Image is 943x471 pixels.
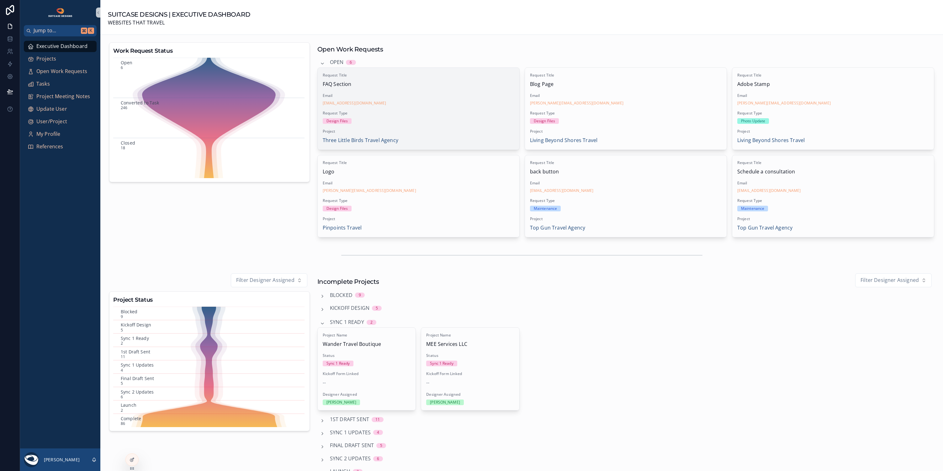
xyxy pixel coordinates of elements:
a: Living Beyond Shores Travel [530,136,597,145]
span: Open [330,58,344,66]
a: Top Gun Travel Agency [737,224,792,232]
span: Email [530,93,722,98]
text: Final Draft Sent [121,375,154,381]
div: Design Files [534,118,555,124]
span: Logo [323,168,514,176]
span: Status [426,353,514,358]
button: Jump to...K [24,25,97,36]
text: 1st Draft Sent [121,348,150,354]
a: Request TitleLogoEmail[PERSON_NAME][EMAIL_ADDRESS][DOMAIN_NAME]Request TypeDesign FilesProjectPin... [317,155,520,237]
h3: Project Status [113,295,306,304]
a: Pinpoints Travel [323,224,362,232]
span: Project [530,216,722,221]
text: Blocked [121,308,137,314]
text: 86 [121,421,125,426]
a: [PERSON_NAME][EMAIL_ADDRESS][DOMAIN_NAME] [530,101,623,106]
h3: Work Request Status [113,46,306,55]
text: 6 [121,65,123,70]
button: Select Button [855,273,932,287]
span: Wander Travel Boutique [323,340,411,348]
span: Blog Page [530,80,722,88]
span: User/Project [36,118,67,126]
a: Living Beyond Shores Travel [737,136,805,145]
text: Complete [121,415,141,421]
div: 5 [376,306,378,311]
div: [PERSON_NAME] [430,400,460,405]
a: Request TitleFAQ SectionEmail[EMAIL_ADDRESS][DOMAIN_NAME]Request TypeDesign FilesProjectThree Lit... [317,67,520,150]
span: Open Work Requests [36,67,87,76]
text: 2 [121,407,123,413]
a: Tasks [24,78,97,90]
text: 5 [121,381,123,386]
span: Request Type [323,198,514,203]
text: 5 [121,327,123,332]
span: Project Meeting Notes [36,93,90,101]
span: Request Type [323,111,514,116]
span: Email [323,181,514,186]
button: Select Button [231,273,307,287]
span: Tasks [36,80,50,88]
span: 1st Draft Sent [330,415,369,424]
span: Three Little Birds Travel Agency [323,136,398,145]
a: Request Titleback buttonEmail[EMAIL_ADDRESS][DOMAIN_NAME]Request TypeMaintenanceProjectTop Gun Tr... [525,155,727,237]
span: Projects [36,55,56,63]
span: MEE Services LLC [426,340,514,348]
div: Photo Update [741,118,765,124]
div: Design Files [326,206,348,211]
span: Request Title [323,73,514,78]
img: App logo [48,8,73,18]
span: Request Type [530,111,722,116]
span: Request Type [737,111,929,116]
span: Update User [36,105,67,113]
a: Top Gun Travel Agency [530,224,585,232]
span: Request Type [737,198,929,203]
span: Jump to... [34,27,78,35]
a: [EMAIL_ADDRESS][DOMAIN_NAME] [530,188,593,193]
div: 6 [350,60,352,65]
div: 2 [370,320,373,325]
a: Update User [24,103,97,115]
a: Request TitleAdobe StampEmail[PERSON_NAME][EMAIL_ADDRESS][DOMAIN_NAME]Request TypePhoto UpdatePro... [732,67,934,150]
a: Executive Dashboard [24,41,97,52]
div: 11 [375,417,380,422]
h1: Open Work Requests [317,45,383,54]
span: References [36,143,63,151]
span: Sync 2 Updates [330,455,371,463]
span: Filter Designer Assigned [861,276,919,284]
text: Sync 2 Updates [121,389,154,394]
text: 246 [121,105,127,110]
span: Executive Dashboard [36,42,87,50]
div: Maintenance [534,206,557,211]
div: [PERSON_NAME] [326,400,357,405]
text: 18 [121,145,125,151]
span: WEBSITES THAT TRAVEL [108,19,251,27]
span: Project [737,216,929,221]
span: Request Type [530,198,722,203]
div: Sync 1 Ready [430,361,453,366]
span: Kickoff Design [330,304,369,312]
span: Request Title [737,73,929,78]
span: Project [737,129,929,134]
span: Email [323,93,514,98]
a: [PERSON_NAME][EMAIL_ADDRESS][DOMAIN_NAME] [737,101,831,106]
span: Email [737,181,929,186]
a: My Profile [24,129,97,140]
text: 4 [121,367,123,373]
a: Project Meeting Notes [24,91,97,102]
div: Maintenance [741,206,764,211]
span: Request Title [530,160,722,165]
span: Final Draft Sent [330,442,374,450]
span: My Profile [36,130,61,138]
div: scrollable content [20,36,100,161]
div: 9 [359,293,361,298]
span: -- [323,379,326,387]
a: References [24,141,97,152]
p: [PERSON_NAME] [44,457,80,463]
span: Project Name [426,333,514,338]
span: Sync 1 Ready [330,318,364,326]
span: Kickoff Form Linked [426,371,514,376]
text: Converted to Task [121,99,159,105]
span: Email [530,181,722,186]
